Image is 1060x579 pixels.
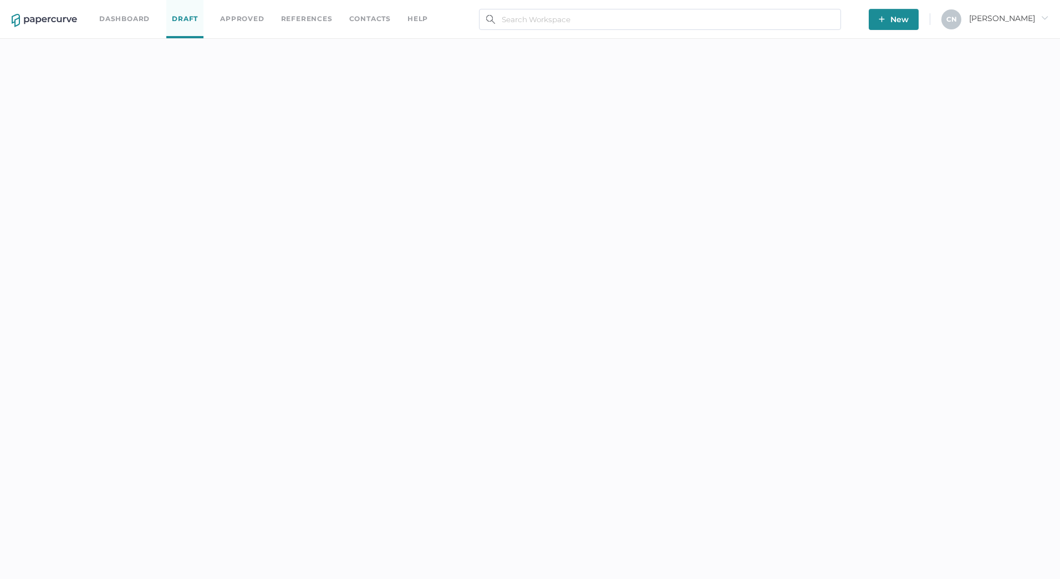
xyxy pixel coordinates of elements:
i: arrow_right [1041,14,1048,22]
button: New [869,9,919,30]
input: Search Workspace [479,9,841,30]
img: search.bf03fe8b.svg [486,15,495,24]
img: plus-white.e19ec114.svg [879,16,885,22]
span: C N [946,15,957,23]
a: References [281,13,333,25]
span: New [879,9,909,30]
img: papercurve-logo-colour.7244d18c.svg [12,14,77,27]
div: help [407,13,428,25]
a: Dashboard [99,13,150,25]
a: Approved [220,13,264,25]
a: Contacts [349,13,391,25]
span: [PERSON_NAME] [969,13,1048,23]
